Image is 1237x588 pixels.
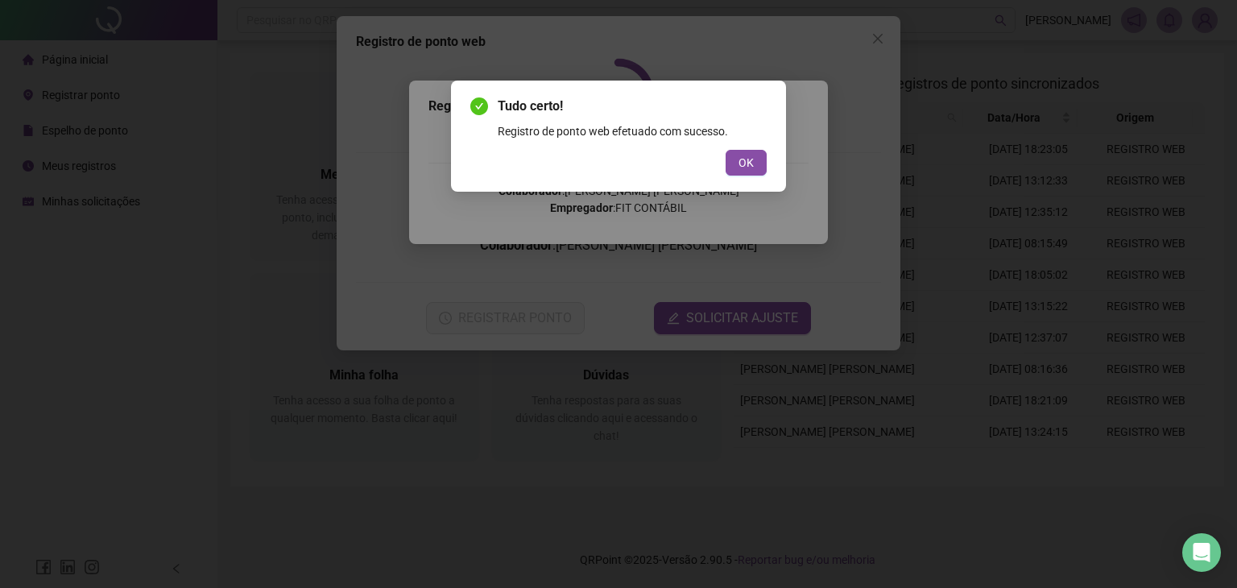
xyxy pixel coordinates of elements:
[470,97,488,115] span: check-circle
[498,122,767,140] div: Registro de ponto web efetuado com sucesso.
[498,97,767,116] span: Tudo certo!
[738,154,754,172] span: OK
[1182,533,1221,572] div: Open Intercom Messenger
[726,150,767,176] button: OK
